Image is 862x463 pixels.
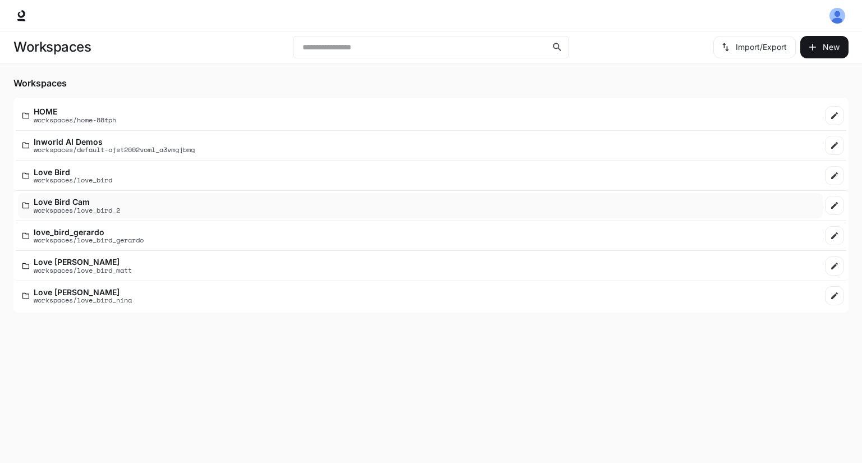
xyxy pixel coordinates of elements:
[34,116,116,123] p: workspaces/home-88tph
[800,36,849,58] button: Create workspace
[18,253,823,278] a: Love [PERSON_NAME]workspaces/love_bird_matt
[18,223,823,249] a: love_bird_gerardoworkspaces/love_bird_gerardo
[18,133,823,158] a: Inworld AI Demosworkspaces/default-ojst2002voml_a3vmgjbmg
[825,196,844,215] a: Edit workspace
[34,207,120,214] p: workspaces/love_bird_2
[18,163,823,189] a: Love Birdworkspaces/love_bird
[34,107,116,116] p: HOME
[34,198,120,206] p: Love Bird Cam
[825,286,844,305] a: Edit workspace
[18,283,823,309] a: Love [PERSON_NAME]workspaces/love_bird_nina
[34,146,195,153] p: workspaces/default-ojst2002voml_a3vmgjbmg
[34,258,132,266] p: Love [PERSON_NAME]
[829,8,845,24] img: User avatar
[18,103,823,128] a: HOMEworkspaces/home-88tph
[34,288,132,296] p: Love [PERSON_NAME]
[825,106,844,125] a: Edit workspace
[713,36,796,58] button: Import/Export
[825,256,844,276] a: Edit workspace
[34,236,144,244] p: workspaces/love_bird_gerardo
[826,4,849,27] button: User avatar
[13,36,91,58] h1: Workspaces
[34,137,195,146] p: Inworld AI Demos
[13,77,849,89] h5: Workspaces
[825,166,844,185] a: Edit workspace
[825,226,844,245] a: Edit workspace
[34,267,132,274] p: workspaces/love_bird_matt
[34,168,112,176] p: Love Bird
[18,193,823,218] a: Love Bird Camworkspaces/love_bird_2
[825,136,844,155] a: Edit workspace
[34,296,132,304] p: workspaces/love_bird_nina
[34,228,144,236] p: love_bird_gerardo
[34,176,112,184] p: workspaces/love_bird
